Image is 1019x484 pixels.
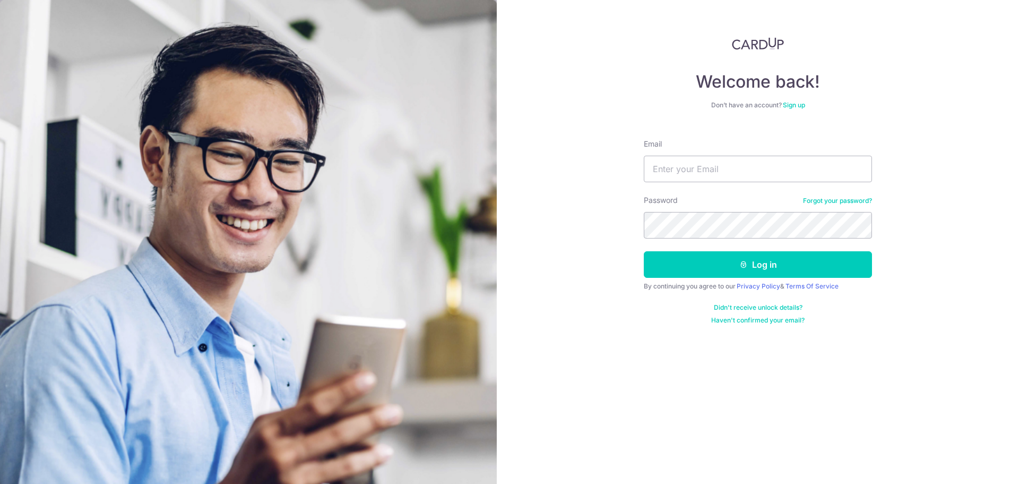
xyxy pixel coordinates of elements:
[644,195,678,206] label: Password
[714,303,802,312] a: Didn't receive unlock details?
[644,71,872,92] h4: Welcome back!
[711,316,805,325] a: Haven't confirmed your email?
[783,101,805,109] a: Sign up
[737,282,780,290] a: Privacy Policy
[644,139,662,149] label: Email
[803,197,872,205] a: Forgot your password?
[732,37,784,50] img: CardUp Logo
[644,101,872,109] div: Don’t have an account?
[644,156,872,182] input: Enter your Email
[644,251,872,278] button: Log in
[644,282,872,291] div: By continuing you agree to our &
[785,282,839,290] a: Terms Of Service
